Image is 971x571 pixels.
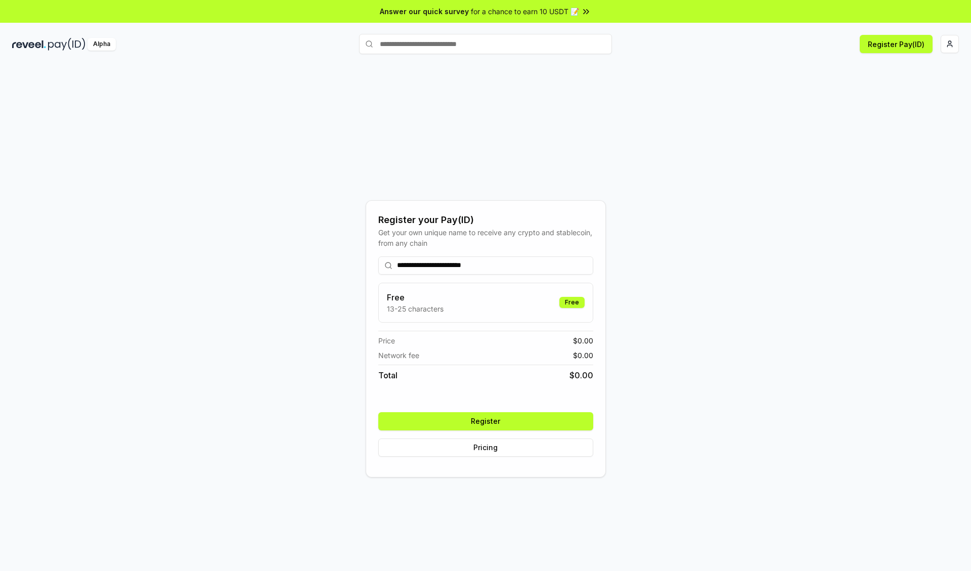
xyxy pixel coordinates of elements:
[87,38,116,51] div: Alpha
[378,412,593,430] button: Register
[378,227,593,248] div: Get your own unique name to receive any crypto and stablecoin, from any chain
[387,291,444,303] h3: Free
[559,297,585,308] div: Free
[48,38,85,51] img: pay_id
[12,38,46,51] img: reveel_dark
[378,213,593,227] div: Register your Pay(ID)
[471,6,579,17] span: for a chance to earn 10 USDT 📝
[378,438,593,457] button: Pricing
[569,369,593,381] span: $ 0.00
[387,303,444,314] p: 13-25 characters
[378,335,395,346] span: Price
[573,350,593,361] span: $ 0.00
[860,35,933,53] button: Register Pay(ID)
[378,369,398,381] span: Total
[573,335,593,346] span: $ 0.00
[380,6,469,17] span: Answer our quick survey
[378,350,419,361] span: Network fee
